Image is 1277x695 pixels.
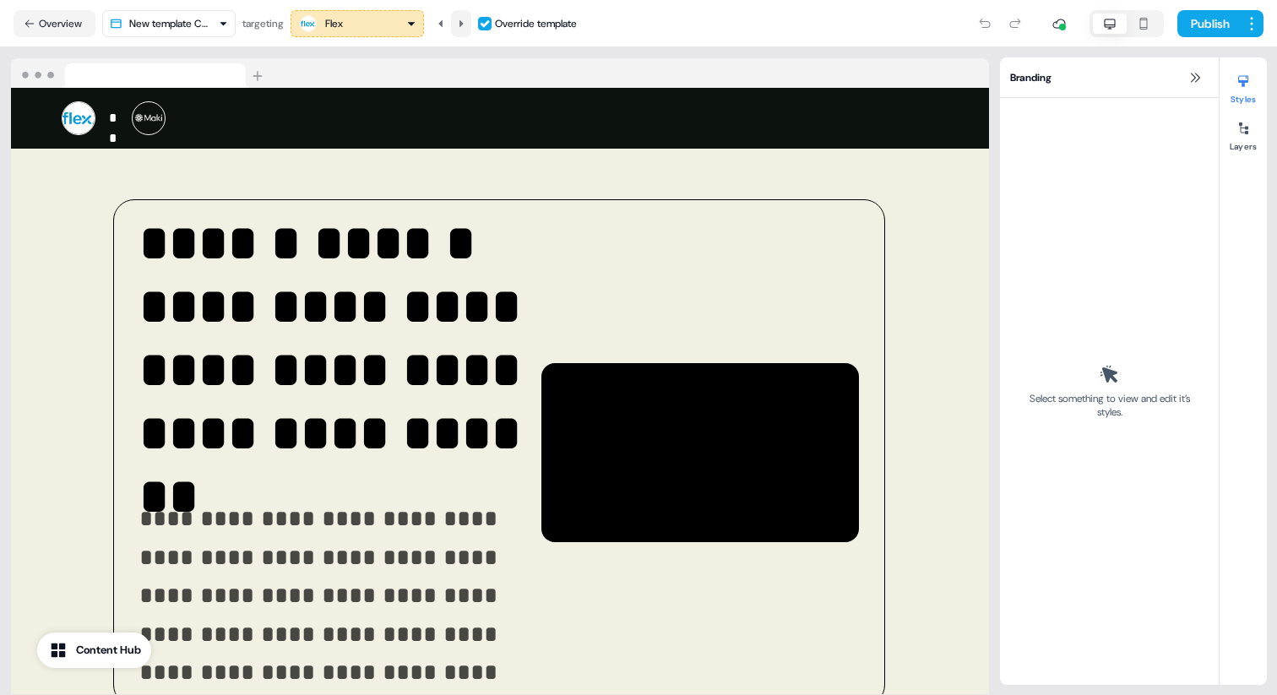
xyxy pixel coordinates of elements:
[495,15,577,32] div: Override template
[1220,68,1267,105] button: Styles
[1177,10,1240,37] button: Publish
[14,10,95,37] button: Overview
[76,642,141,659] div: Content Hub
[1000,57,1219,98] div: Branding
[325,15,343,32] div: Flex
[1024,392,1195,419] div: Select something to view and edit it’s styles.
[11,58,270,89] img: Browser topbar
[291,10,424,37] button: Flex
[242,15,284,32] div: targeting
[1220,115,1267,152] button: Layers
[129,15,212,32] div: New template Copy
[37,633,151,668] button: Content Hub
